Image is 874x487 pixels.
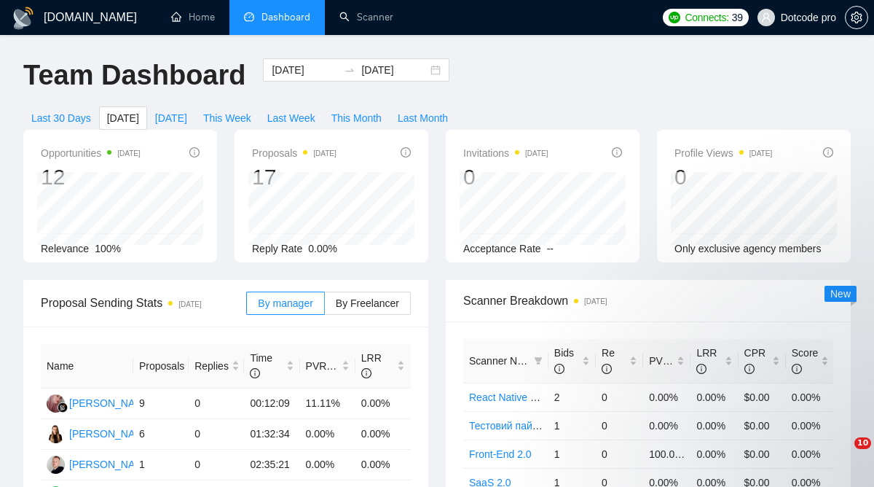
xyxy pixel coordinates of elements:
span: info-circle [401,147,411,157]
time: [DATE] [749,149,772,157]
a: Тестовий пайтон [469,420,548,432]
span: info-circle [554,364,564,374]
iframe: Intercom live chat [824,437,859,472]
td: 1 [548,411,596,440]
td: 0.00% [690,440,738,468]
span: setting [846,12,867,23]
time: [DATE] [178,300,201,308]
td: 02:35:21 [244,450,299,480]
img: upwork-logo.png [669,12,680,23]
button: [DATE] [147,106,195,130]
input: End date [361,62,428,78]
img: DS [47,394,65,413]
span: Connects: [685,9,728,26]
td: 0.00% [786,440,833,468]
span: Relevance [41,243,89,254]
h1: Team Dashboard [23,58,245,93]
td: 1 [133,450,189,480]
button: Last Week [259,106,323,130]
span: Reply Rate [252,243,302,254]
span: filter [534,357,543,365]
time: [DATE] [313,149,336,157]
span: 0.00% [308,243,337,254]
button: This Month [323,106,390,130]
a: YD[PERSON_NAME] [47,427,153,439]
th: Name [41,344,133,389]
div: [PERSON_NAME] [69,456,153,472]
span: 10 [854,437,871,449]
span: Scanner Name [469,355,537,367]
span: Only exclusive agency members [674,243,822,254]
a: YP[PERSON_NAME] [47,458,153,470]
a: React Native 2.0 Mobile Development [469,391,640,403]
span: Time [250,352,272,380]
span: swap-right [344,64,355,76]
span: 39 [732,9,743,26]
td: 11.11% [300,389,355,419]
span: Last Week [267,110,315,126]
a: DS[PERSON_NAME] [47,397,153,408]
span: info-circle [823,147,833,157]
a: Front-End 2.0 [469,448,532,460]
span: Dashboard [261,11,310,23]
span: Scanner Breakdown [463,292,833,310]
span: [DATE] [155,110,187,126]
span: This Week [203,110,251,126]
span: 100% [95,243,121,254]
span: info-circle [250,368,260,378]
div: 0 [463,163,548,191]
td: 100.00% [643,440,690,468]
span: New [830,288,851,300]
span: info-circle [612,147,622,157]
button: [DATE] [99,106,147,130]
td: 0 [596,440,643,468]
td: $0.00 [739,440,786,468]
img: YP [47,456,65,474]
span: LRR [361,352,382,380]
span: [DATE] [107,110,139,126]
td: 1 [548,440,596,468]
span: By Freelancer [336,297,399,309]
input: Start date [272,62,338,78]
img: logo [12,7,35,30]
span: filter [531,350,546,372]
span: PVR [306,360,340,372]
td: 0.00% [355,419,411,450]
td: 0.00% [300,450,355,480]
span: Acceptance Rate [463,243,541,254]
span: Bids [554,347,574,375]
span: -- [547,243,554,254]
td: 01:32:34 [244,419,299,450]
span: Proposals [252,144,336,162]
td: 0.00% [300,419,355,450]
span: Proposals [139,358,184,374]
span: to [344,64,355,76]
td: 2 [548,383,596,411]
td: 0.00% [355,450,411,480]
span: Last Month [398,110,448,126]
span: info-circle [361,368,371,378]
button: Last Month [390,106,456,130]
button: This Week [195,106,259,130]
div: [PERSON_NAME] [69,395,153,411]
span: This Month [331,110,382,126]
img: YD [47,425,65,443]
div: 0 [674,163,772,191]
span: info-circle [189,147,200,157]
time: [DATE] [117,149,140,157]
span: Invitations [463,144,548,162]
a: setting [845,12,868,23]
td: 6 [133,419,189,450]
time: [DATE] [584,297,607,305]
div: [PERSON_NAME] [69,426,153,442]
button: Last 30 Days [23,106,99,130]
a: homeHome [171,11,215,23]
div: 12 [41,163,141,191]
span: Last 30 Days [31,110,91,126]
th: Proposals [133,344,189,389]
td: 9 [133,389,189,419]
span: Proposal Sending Stats [41,294,246,312]
span: user [761,12,771,23]
span: Replies [194,358,229,374]
span: dashboard [244,12,254,22]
